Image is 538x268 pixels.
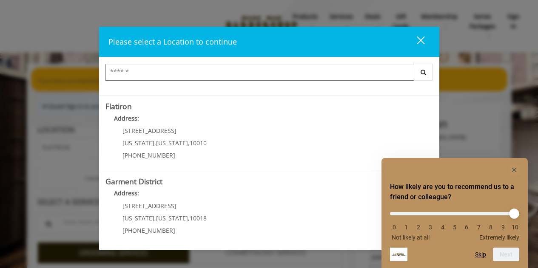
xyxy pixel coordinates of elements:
[509,165,519,175] button: Hide survey
[418,69,428,75] i: Search button
[390,182,519,202] h2: How likely are you to recommend us to a friend or colleague? Select an option from 0 to 10, with ...
[154,214,156,222] span: ,
[390,165,519,261] div: How likely are you to recommend us to a friend or colleague? Select an option from 0 to 10, with ...
[188,139,190,147] span: ,
[392,234,430,241] span: Not likely at all
[190,214,207,222] span: 10018
[493,248,519,261] button: Next question
[114,189,139,197] b: Address:
[479,234,519,241] span: Extremely likely
[122,151,175,159] span: [PHONE_NUMBER]
[188,214,190,222] span: ,
[462,224,471,231] li: 6
[122,139,154,147] span: [US_STATE]
[105,176,162,186] b: Garment District
[114,114,139,122] b: Address:
[108,37,237,47] span: Please select a Location to continue
[475,224,483,231] li: 7
[426,224,435,231] li: 3
[402,224,410,231] li: 1
[190,139,207,147] span: 10010
[122,226,175,234] span: [PHONE_NUMBER]
[390,206,519,241] div: How likely are you to recommend us to a friend or colleague? Select an option from 0 to 10, with ...
[407,36,424,48] div: close dialog
[105,64,414,81] input: Search Center
[511,224,519,231] li: 10
[401,33,430,51] button: close dialog
[438,224,447,231] li: 4
[154,139,156,147] span: ,
[105,64,433,85] div: Center Select
[450,224,459,231] li: 5
[156,214,188,222] span: [US_STATE]
[122,214,154,222] span: [US_STATE]
[122,202,176,210] span: [STREET_ADDRESS]
[487,224,495,231] li: 8
[105,101,132,111] b: Flatiron
[475,251,486,258] button: Skip
[156,139,188,147] span: [US_STATE]
[414,224,423,231] li: 2
[122,127,176,135] span: [STREET_ADDRESS]
[390,224,399,231] li: 0
[499,224,507,231] li: 9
